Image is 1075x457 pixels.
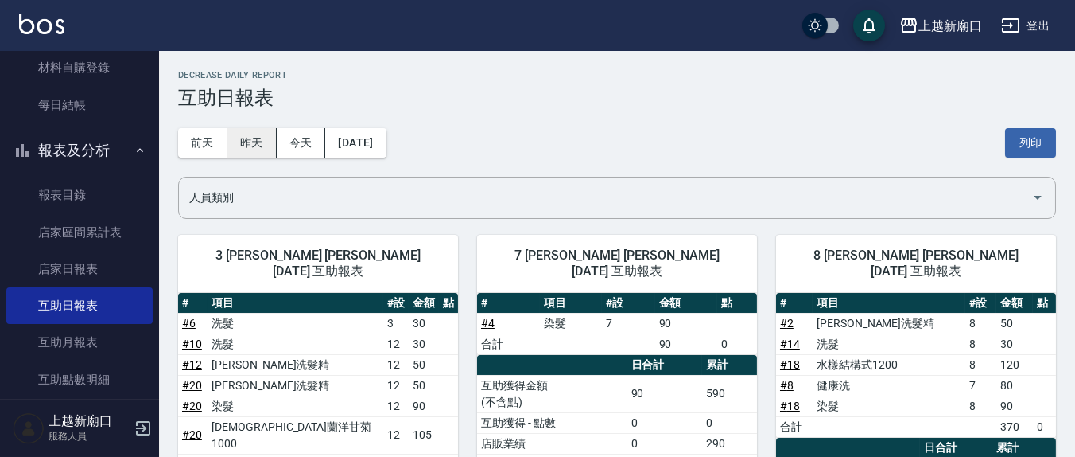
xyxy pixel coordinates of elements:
td: 合計 [776,416,813,437]
a: 材料自購登錄 [6,49,153,86]
td: 0 [627,433,702,454]
td: 7 [602,313,654,334]
a: #4 [481,317,495,330]
img: Person [13,412,45,444]
th: 項目 [813,293,965,314]
td: 8 [965,396,996,416]
td: 互助獲得金額 (不含點) [477,375,627,412]
th: #設 [383,293,409,314]
table: a dense table [477,293,757,355]
button: [DATE] [325,128,386,158]
td: [PERSON_NAME]洗髮精 [813,313,965,334]
div: 上越新廟口 [918,16,982,36]
a: #20 [182,379,202,392]
td: 健康洗 [813,375,965,396]
td: 120 [996,354,1033,375]
th: 點 [717,293,757,314]
th: # [178,293,208,314]
td: 水樣結構式1200 [813,354,965,375]
td: 50 [409,375,439,396]
td: 90 [996,396,1033,416]
td: [PERSON_NAME]洗髮精 [208,375,383,396]
td: 30 [409,313,439,334]
a: #14 [780,338,800,350]
a: 互助日報表 [6,287,153,324]
td: 合計 [477,334,540,354]
button: 列印 [1005,128,1056,158]
button: save [853,10,885,41]
span: 3 [PERSON_NAME] [PERSON_NAME] [DATE] 互助報表 [197,248,439,279]
td: 105 [409,416,439,454]
th: 金額 [996,293,1033,314]
a: 互助月報表 [6,324,153,361]
th: #設 [602,293,654,314]
button: 今天 [277,128,326,158]
td: 0 [702,412,757,433]
h5: 上越新廟口 [49,413,130,429]
td: 90 [409,396,439,416]
td: 30 [996,334,1033,354]
a: 互助業績報表 [6,398,153,435]
a: 店家區間累計表 [6,214,153,251]
th: 金額 [409,293,439,314]
td: 50 [409,354,439,375]
th: 點 [439,293,458,314]
img: Logo [19,14,64,34]
span: 7 [PERSON_NAME] [PERSON_NAME] [DATE] 互助報表 [496,248,738,279]
td: 8 [965,354,996,375]
td: 590 [702,375,757,412]
td: 12 [383,375,409,396]
th: 日合計 [627,355,702,376]
td: 染髮 [813,396,965,416]
h2: Decrease Daily Report [178,70,1056,80]
button: 上越新廟口 [893,10,988,42]
td: 50 [996,313,1033,334]
td: 洗髮 [813,334,965,354]
p: 服務人員 [49,429,130,443]
td: 洗髮 [208,334,383,354]
a: 店家日報表 [6,251,153,287]
a: #20 [182,400,202,412]
button: 登出 [995,11,1056,41]
h3: 互助日報表 [178,87,1056,109]
button: Open [1025,185,1050,210]
th: # [776,293,813,314]
td: 8 [965,334,996,354]
td: 12 [383,396,409,416]
td: 12 [383,416,409,454]
a: 報表目錄 [6,177,153,213]
th: 項目 [540,293,603,314]
td: 洗髮 [208,313,383,334]
button: 昨天 [227,128,277,158]
button: 前天 [178,128,227,158]
button: 報表及分析 [6,130,153,171]
td: 370 [996,416,1033,437]
td: [DEMOGRAPHIC_DATA]蘭洋甘菊1000 [208,416,383,454]
span: 8 [PERSON_NAME] [PERSON_NAME] [DATE] 互助報表 [795,248,1037,279]
td: 互助獲得 - 點數 [477,412,627,433]
td: 0 [627,412,702,433]
a: #18 [780,400,800,412]
td: 染髮 [540,313,603,334]
td: 染髮 [208,396,383,416]
a: #12 [182,358,202,371]
a: #18 [780,358,800,371]
a: 互助點數明細 [6,361,153,398]
td: 店販業績 [477,433,627,454]
th: 金額 [655,293,718,314]
td: 90 [655,334,718,354]
td: 90 [655,313,718,334]
th: 點 [1033,293,1056,314]
a: #20 [182,428,202,441]
td: 12 [383,354,409,375]
a: #8 [780,379,794,392]
table: a dense table [776,293,1056,438]
td: 3 [383,313,409,334]
td: 8 [965,313,996,334]
th: 累計 [702,355,757,376]
td: 0 [717,334,757,354]
a: #10 [182,338,202,350]
td: 290 [702,433,757,454]
td: 90 [627,375,702,412]
td: 0 [1033,416,1056,437]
